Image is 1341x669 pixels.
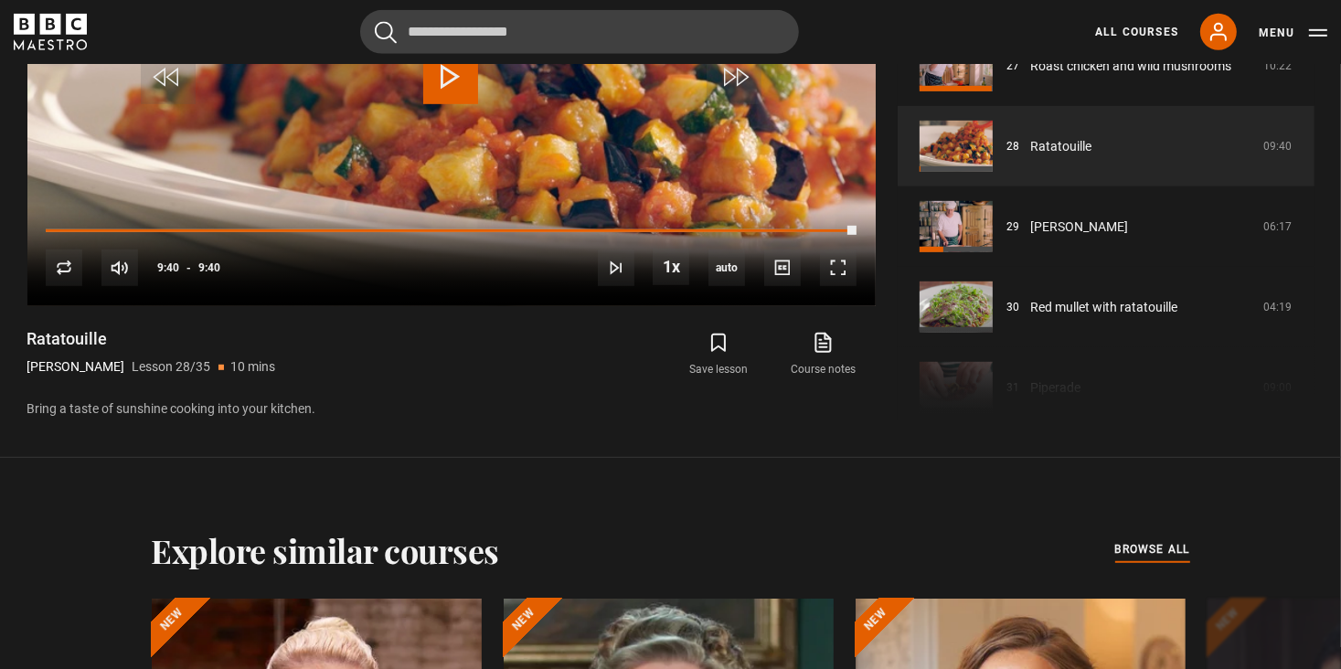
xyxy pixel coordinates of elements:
[764,250,801,286] button: Captions
[771,328,875,381] a: Course notes
[198,251,220,284] span: 9:40
[1259,24,1327,42] button: Toggle navigation
[14,14,87,50] svg: BBC Maestro
[27,328,276,350] h1: Ratatouille
[1095,24,1178,40] a: All Courses
[598,250,634,286] button: Next Lesson
[46,250,82,286] button: Replay
[101,250,138,286] button: Mute
[27,357,125,377] p: [PERSON_NAME]
[152,531,500,569] h2: Explore similar courses
[1031,57,1232,76] a: Roast chicken and wild mushrooms
[708,250,745,286] span: auto
[27,399,876,419] p: Bring a taste of sunshine cooking into your kitchen.
[1031,218,1129,237] a: [PERSON_NAME]
[46,229,856,233] div: Progress Bar
[1115,540,1190,560] a: browse all
[1031,298,1178,317] a: Red mullet with ratatouille
[231,357,276,377] p: 10 mins
[133,357,211,377] p: Lesson 28/35
[1115,540,1190,558] span: browse all
[820,250,857,286] button: Fullscreen
[666,328,771,381] button: Save lesson
[157,251,179,284] span: 9:40
[186,261,191,274] span: -
[708,250,745,286] div: Current quality: 720p
[1031,137,1092,156] a: Ratatouille
[653,249,689,285] button: Playback Rate
[375,21,397,44] button: Submit the search query
[360,10,799,54] input: Search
